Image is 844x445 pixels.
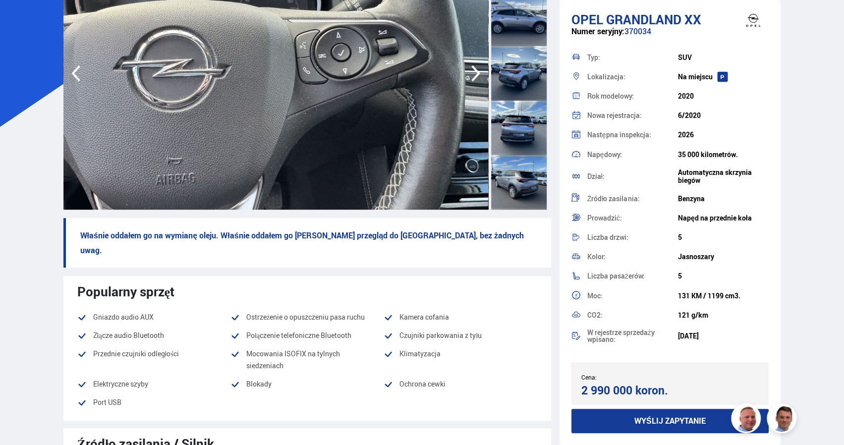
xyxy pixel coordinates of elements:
font: Następna inspekcja: [587,130,651,139]
font: Cena: [581,373,597,381]
font: Popularny sprzęt [77,282,175,300]
font: Grandland XX [606,10,701,28]
font: SUV [678,53,692,62]
font: Elektryczne szyby [93,379,148,389]
font: 2020 [678,91,694,101]
font: 370034 [624,26,651,37]
font: Nowa rejestracja: [587,111,642,120]
font: [DATE] [678,331,699,340]
font: Złącze audio Bluetooth [93,331,164,340]
font: W rejestrze sprzedaży wpisano: [587,328,655,344]
font: Na miejscu [678,72,713,81]
img: siFngHWaQ9KaOqBr.png [732,405,762,435]
font: 35 000 kilometrów. [678,150,738,159]
font: 2026 [678,130,694,139]
font: Napędowy: [587,150,622,159]
font: CO2: [587,310,603,320]
font: 5 [678,271,682,280]
font: Wyślij zapytanie [634,415,706,426]
font: Port USB [93,397,121,407]
font: Gniazdo audio AUX [93,312,154,322]
font: Klimatyzacja [399,349,441,358]
font: Mocowania ISOFIX na tylnych siedzeniach [246,349,340,370]
font: 6/2020 [678,111,701,120]
button: Otwórz interfejs czatu LiveChat [8,4,38,34]
font: Prowadzić: [587,213,622,222]
font: Kamera cofania [399,312,449,322]
font: Benzyna [678,194,705,203]
font: Czujniki parkowania z tyłu [399,331,482,340]
font: Opel [571,10,603,28]
font: Liczba pasażerów: [587,271,645,280]
font: Ochrona cewki [399,379,446,389]
font: Numer seryjny: [571,26,624,37]
font: Napęd na przednie koła [678,213,752,222]
img: FbJEzSuNWCJXmdc-.webp [768,405,798,435]
font: 2 990 000 koron. [581,383,668,398]
font: Rok modelowy: [587,91,634,101]
font: Przednie czujniki odległości [93,349,179,358]
font: 131 KM / 1199 cm3. [678,291,740,300]
font: Typ: [587,53,600,62]
font: 121 g/km [678,310,708,320]
font: Blokady [246,379,272,389]
font: Liczba drzwi: [587,232,628,242]
font: 5 [678,232,682,242]
font: Ostrzeżenie o opuszczeniu pasa ruchu [246,312,365,322]
font: Dział: [587,171,605,181]
font: Kolor: [587,252,606,261]
font: Automatyczna skrzynia biegów [678,167,752,185]
font: Lokalizacja: [587,72,625,81]
font: Jasnoszary [678,252,714,261]
font: Właśnie oddałem go na wymianę oleju. Właśnie oddałem go [PERSON_NAME] przegląd do [GEOGRAPHIC_DAT... [80,230,524,256]
img: logo marki [733,5,773,36]
font: Moc: [587,291,603,300]
button: Wyślij zapytanie [571,409,769,433]
font: Połączenie telefoniczne Bluetooth [246,331,351,340]
font: Źródło zasilania: [587,194,640,203]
